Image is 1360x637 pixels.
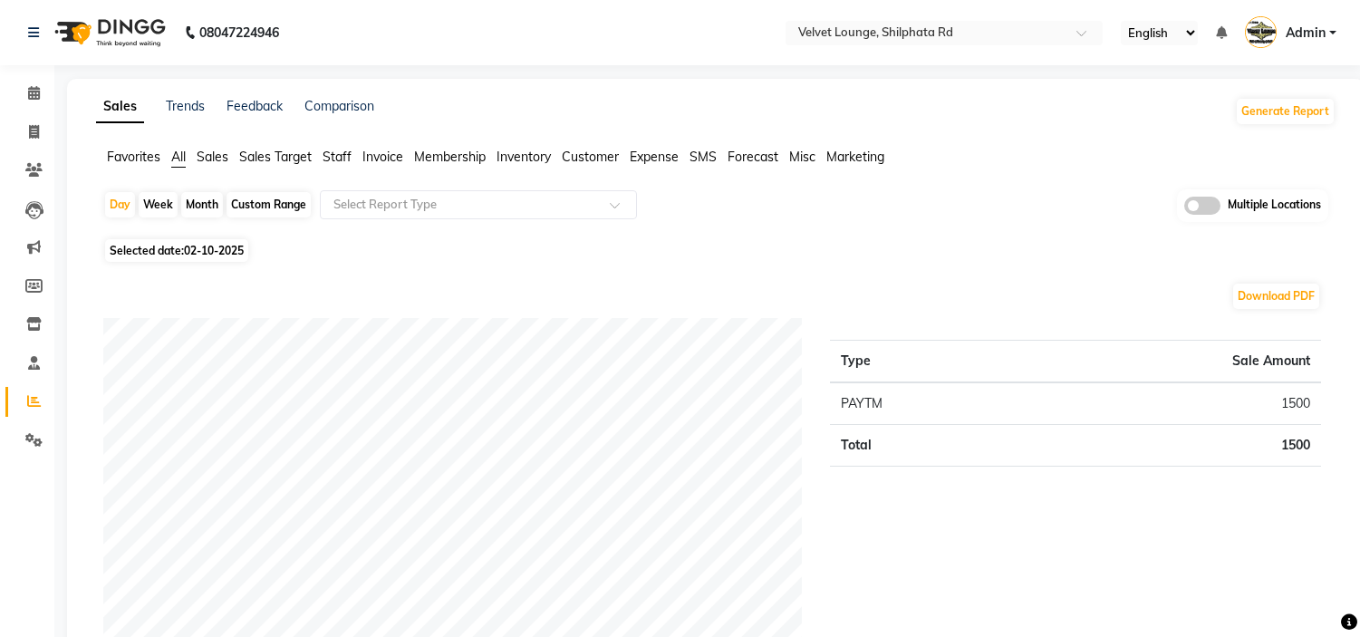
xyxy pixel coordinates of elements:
span: Invoice [362,149,403,165]
span: 02-10-2025 [184,244,244,257]
th: Type [830,340,1021,382]
span: Sales Target [239,149,312,165]
span: Expense [630,149,679,165]
span: Selected date: [105,239,248,262]
span: Favorites [107,149,160,165]
td: Total [830,424,1021,466]
button: Generate Report [1237,99,1334,124]
div: Week [139,192,178,217]
th: Sale Amount [1020,340,1321,382]
td: 1500 [1020,424,1321,466]
img: Admin [1245,16,1277,48]
a: Comparison [304,98,374,114]
span: Marketing [826,149,884,165]
div: Month [181,192,223,217]
div: Day [105,192,135,217]
span: Inventory [497,149,551,165]
td: PAYTM [830,382,1021,425]
span: Forecast [728,149,778,165]
span: Sales [197,149,228,165]
a: Feedback [227,98,283,114]
span: Membership [414,149,486,165]
span: Admin [1286,24,1326,43]
span: Staff [323,149,352,165]
td: 1500 [1020,382,1321,425]
div: Custom Range [227,192,311,217]
a: Sales [96,91,144,123]
span: All [171,149,186,165]
img: logo [46,7,170,58]
span: SMS [690,149,717,165]
span: Misc [789,149,815,165]
a: Trends [166,98,205,114]
span: Multiple Locations [1228,197,1321,215]
button: Download PDF [1233,284,1319,309]
b: 08047224946 [199,7,279,58]
span: Customer [562,149,619,165]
